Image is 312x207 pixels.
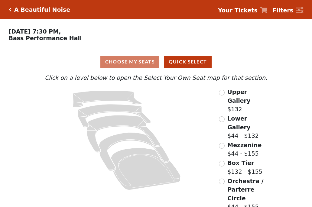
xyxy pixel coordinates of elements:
span: Orchestra / Parterre Circle [227,178,263,202]
label: $44 - $132 [227,114,269,140]
label: $132 [227,88,269,114]
a: Click here to go back to filters [9,8,11,12]
p: Click on a level below to open the Select Your Own Seat map for that section. [43,73,269,82]
span: Lower Gallery [227,115,250,131]
span: Upper Gallery [227,89,250,104]
strong: Filters [272,7,293,14]
span: Mezzanine [227,142,262,148]
a: Your Tickets [218,6,268,15]
button: Quick Select [164,56,212,68]
label: $132 - $155 [227,159,262,176]
h5: A Beautiful Noise [14,6,70,13]
path: Upper Gallery - Seats Available: 152 [73,91,142,107]
path: Lower Gallery - Seats Available: 112 [78,104,151,127]
path: Orchestra / Parterre Circle - Seats Available: 30 [111,148,181,190]
label: $44 - $155 [227,141,262,158]
span: Box Tier [227,160,254,166]
strong: Your Tickets [218,7,258,14]
a: Filters [272,6,303,15]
